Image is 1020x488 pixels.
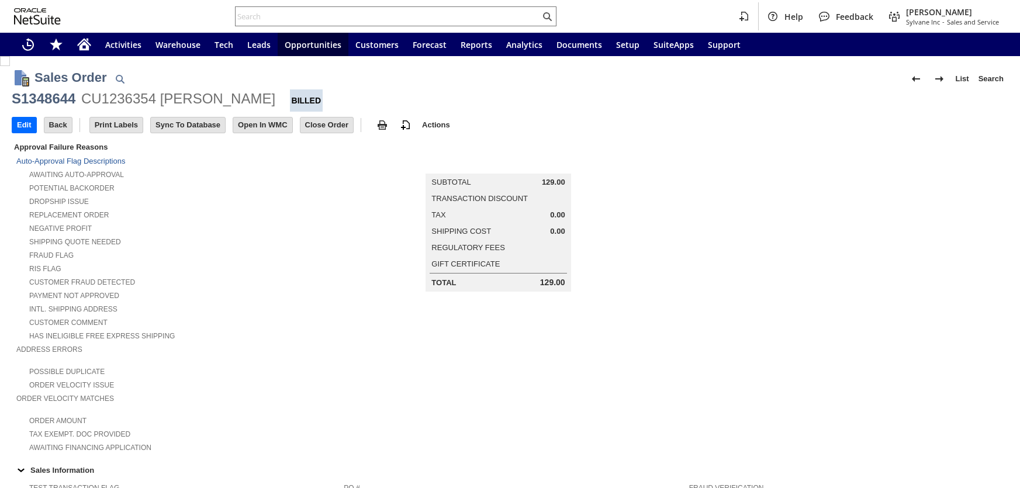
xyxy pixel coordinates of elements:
span: 129.00 [542,178,565,187]
caption: Summary [426,155,570,174]
a: Auto-Approval Flag Descriptions [16,157,125,165]
svg: Shortcuts [49,37,63,51]
a: Awaiting Auto-Approval [29,171,124,179]
span: Support [708,39,741,50]
a: Order Velocity Issue [29,381,114,389]
a: Order Velocity Matches [16,394,114,403]
a: Customer Fraud Detected [29,278,135,286]
a: List [951,70,974,88]
a: Activities [98,33,148,56]
span: SuiteApps [654,39,694,50]
span: Warehouse [155,39,200,50]
span: Documents [556,39,602,50]
svg: logo [14,8,61,25]
img: Next [932,72,946,86]
img: Previous [909,72,923,86]
span: [PERSON_NAME] [906,6,999,18]
h1: Sales Order [34,68,107,87]
span: Tech [215,39,233,50]
a: Subtotal [431,178,471,186]
svg: Home [77,37,91,51]
div: Billed [290,89,323,112]
a: Search [974,70,1008,88]
a: Regulatory Fees [431,243,504,252]
span: Feedback [836,11,873,22]
a: Shipping Cost [431,227,491,236]
svg: Recent Records [21,37,35,51]
a: RIS flag [29,265,61,273]
span: - [942,18,945,26]
a: Leads [240,33,278,56]
a: Transaction Discount [431,194,528,203]
a: Negative Profit [29,224,92,233]
img: Quick Find [113,72,127,86]
a: Dropship Issue [29,198,89,206]
span: 0.00 [550,210,565,220]
a: Gift Certificate [431,259,500,268]
a: Intl. Shipping Address [29,305,117,313]
span: 129.00 [540,278,565,288]
span: 0.00 [550,227,565,236]
a: Replacement Order [29,211,109,219]
span: Forecast [413,39,447,50]
input: Print Labels [90,117,143,133]
a: SuiteApps [646,33,701,56]
a: Actions [417,120,455,129]
input: Open In WMC [233,117,292,133]
td: Sales Information [12,462,1008,477]
a: Warehouse [148,33,208,56]
a: Tax [431,210,445,219]
a: Address Errors [16,345,82,354]
a: Support [701,33,748,56]
div: Sales Information [12,462,1004,477]
input: Search [236,9,540,23]
a: Documents [549,33,609,56]
div: Approval Failure Reasons [12,140,339,154]
a: Home [70,33,98,56]
div: Shortcuts [42,33,70,56]
a: Possible Duplicate [29,368,105,376]
a: Order Amount [29,417,87,425]
span: Help [784,11,803,22]
span: Sales and Service [947,18,999,26]
span: Customers [355,39,399,50]
a: Opportunities [278,33,348,56]
span: Activities [105,39,141,50]
a: Awaiting Financing Application [29,444,151,452]
img: print.svg [375,118,389,132]
a: Forecast [406,33,454,56]
a: Tech [208,33,240,56]
svg: Search [540,9,554,23]
span: Setup [616,39,639,50]
span: Opportunities [285,39,341,50]
span: Leads [247,39,271,50]
span: Reports [461,39,492,50]
input: Close Order [300,117,353,133]
div: CU1236354 [PERSON_NAME] [81,89,275,108]
a: Has Ineligible Free Express Shipping [29,332,175,340]
div: S1348644 [12,89,75,108]
a: Recent Records [14,33,42,56]
a: Customers [348,33,406,56]
a: Fraud Flag [29,251,74,259]
input: Back [44,117,72,133]
input: Edit [12,117,36,133]
a: Tax Exempt. Doc Provided [29,430,130,438]
a: Potential Backorder [29,184,115,192]
span: Analytics [506,39,542,50]
img: add-record.svg [399,118,413,132]
span: Sylvane Inc [906,18,940,26]
a: Reports [454,33,499,56]
a: Customer Comment [29,319,108,327]
a: Payment not approved [29,292,119,300]
input: Sync To Database [151,117,225,133]
a: Shipping Quote Needed [29,238,121,246]
a: Analytics [499,33,549,56]
a: Total [431,278,456,287]
a: Setup [609,33,646,56]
